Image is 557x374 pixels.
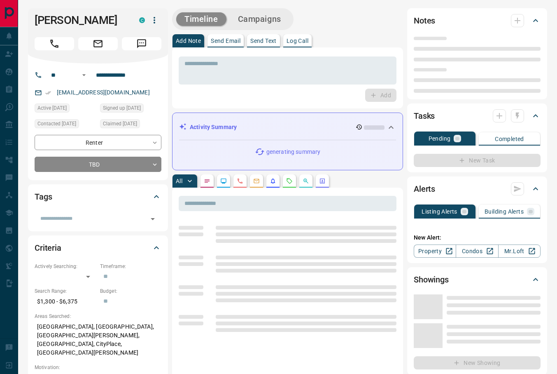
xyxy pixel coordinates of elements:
[498,245,541,258] a: Mr.Loft
[176,12,226,26] button: Timeline
[147,213,158,225] button: Open
[414,245,456,258] a: Property
[250,38,277,44] p: Send Text
[319,178,326,184] svg: Agent Actions
[176,38,201,44] p: Add Note
[35,320,161,360] p: [GEOGRAPHIC_DATA], [GEOGRAPHIC_DATA], [GEOGRAPHIC_DATA][PERSON_NAME], [GEOGRAPHIC_DATA], CityPlac...
[37,120,76,128] span: Contacted [DATE]
[37,104,67,112] span: Active [DATE]
[35,135,161,150] div: Renter
[211,38,240,44] p: Send Email
[35,190,52,203] h2: Tags
[35,103,96,115] div: Sun Sep 14 2025
[57,89,150,96] a: [EMAIL_ADDRESS][DOMAIN_NAME]
[414,270,541,289] div: Showings
[204,178,210,184] svg: Notes
[35,364,161,371] p: Motivation:
[414,233,541,242] p: New Alert:
[35,263,96,270] p: Actively Searching:
[100,119,161,131] div: Thu May 29 2025
[414,11,541,31] div: Notes
[139,17,145,23] div: condos.ca
[179,120,396,135] div: Activity Summary
[429,136,451,141] p: Pending
[303,178,309,184] svg: Opportunities
[45,90,51,96] svg: Email Verified
[485,209,524,214] p: Building Alerts
[253,178,260,184] svg: Emails
[456,245,498,258] a: Condos
[78,37,118,50] span: Email
[422,209,457,214] p: Listing Alerts
[495,136,524,142] p: Completed
[103,120,137,128] span: Claimed [DATE]
[414,273,449,286] h2: Showings
[414,106,541,126] div: Tasks
[230,12,289,26] button: Campaigns
[286,178,293,184] svg: Requests
[414,179,541,199] div: Alerts
[35,187,161,207] div: Tags
[35,241,61,254] h2: Criteria
[35,287,96,295] p: Search Range:
[414,109,435,122] h2: Tasks
[100,103,161,115] div: Thu May 29 2025
[414,14,435,27] h2: Notes
[35,295,96,308] p: $1,300 - $6,375
[100,287,161,295] p: Budget:
[35,14,127,27] h1: [PERSON_NAME]
[190,123,237,132] p: Activity Summary
[35,238,161,258] div: Criteria
[79,70,89,80] button: Open
[35,313,161,320] p: Areas Searched:
[266,148,320,156] p: generating summary
[176,178,182,184] p: All
[220,178,227,184] svg: Lead Browsing Activity
[35,157,161,172] div: TBD
[100,263,161,270] p: Timeframe:
[35,119,96,131] div: Thu May 29 2025
[122,37,161,50] span: Message
[35,37,74,50] span: Call
[287,38,308,44] p: Log Call
[103,104,141,112] span: Signed up [DATE]
[270,178,276,184] svg: Listing Alerts
[414,182,435,195] h2: Alerts
[237,178,243,184] svg: Calls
